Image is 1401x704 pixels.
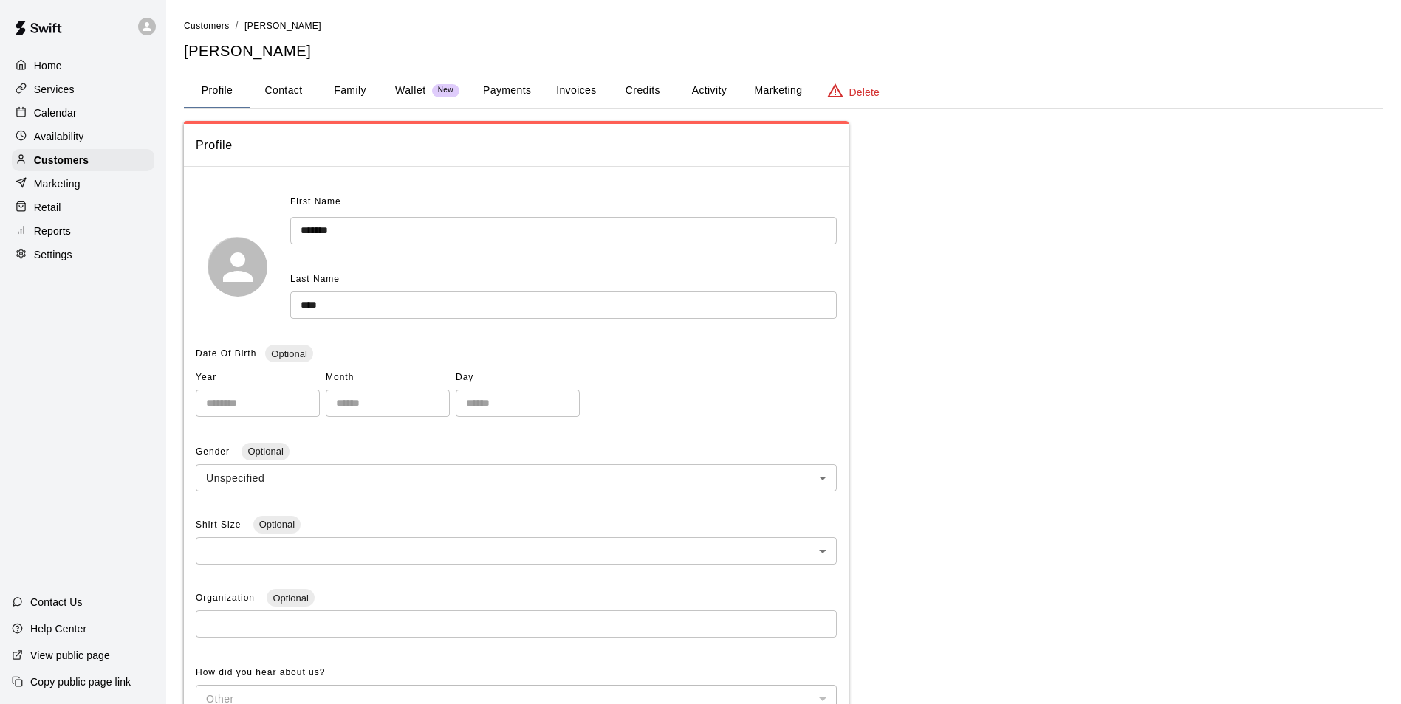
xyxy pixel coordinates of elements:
[34,129,84,144] p: Availability
[265,348,312,359] span: Optional
[12,149,154,171] a: Customers
[196,593,258,603] span: Organization
[317,73,383,108] button: Family
[456,366,580,390] span: Day
[242,446,289,457] span: Optional
[849,85,880,100] p: Delete
[12,55,154,77] a: Home
[196,464,837,491] div: Unspecified
[250,73,317,108] button: Contact
[742,73,814,108] button: Marketing
[34,224,71,238] p: Reports
[30,674,131,689] p: Copy public page link
[267,593,314,604] span: Optional
[244,21,321,31] span: [PERSON_NAME]
[471,73,543,108] button: Payments
[543,73,609,108] button: Invoices
[196,136,837,155] span: Profile
[184,19,230,31] a: Customers
[12,220,154,242] a: Reports
[432,86,459,95] span: New
[12,244,154,266] a: Settings
[12,173,154,195] a: Marketing
[184,73,250,108] button: Profile
[12,102,154,124] a: Calendar
[12,196,154,218] a: Retail
[30,648,110,663] p: View public page
[184,41,1383,61] h5: [PERSON_NAME]
[395,83,426,98] p: Wallet
[34,176,81,191] p: Marketing
[196,667,325,677] span: How did you hear about us?
[12,78,154,100] a: Services
[34,58,62,73] p: Home
[34,200,61,215] p: Retail
[676,73,742,108] button: Activity
[326,366,450,390] span: Month
[253,519,301,530] span: Optional
[196,446,233,457] span: Gender
[184,18,1383,34] nav: breadcrumb
[196,366,320,390] span: Year
[34,247,72,262] p: Settings
[184,21,230,31] span: Customers
[236,18,239,33] li: /
[196,348,256,359] span: Date Of Birth
[12,125,154,148] a: Availability
[34,153,89,168] p: Customers
[34,82,75,97] p: Services
[34,106,77,120] p: Calendar
[30,621,86,636] p: Help Center
[184,73,1383,108] div: basic tabs example
[196,520,244,530] span: Shirt Size
[30,595,83,610] p: Contact Us
[290,274,340,284] span: Last Name
[290,190,341,214] span: First Name
[609,73,676,108] button: Credits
